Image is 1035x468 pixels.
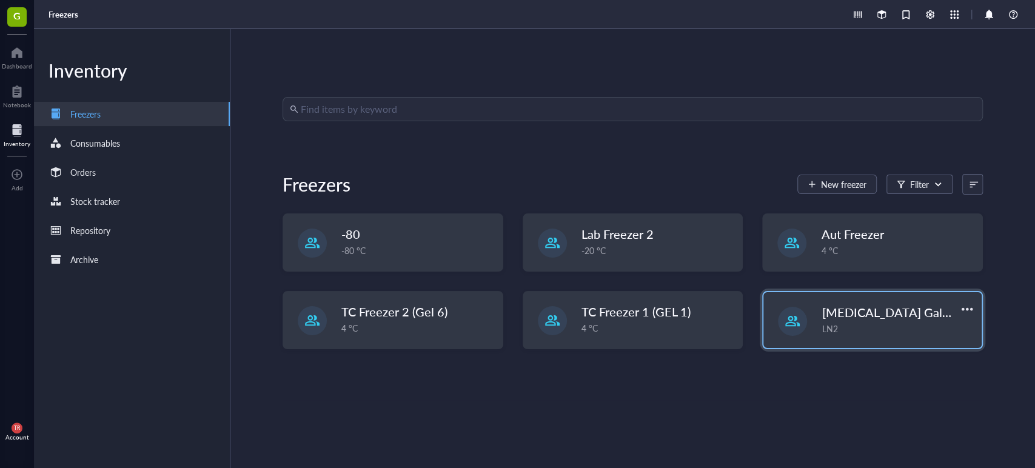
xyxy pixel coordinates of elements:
div: 4 °C [581,321,735,335]
a: Inventory [4,121,30,147]
span: Aut Freezer [821,226,883,242]
a: Consumables [34,131,230,155]
div: 4 °C [821,244,975,257]
span: TC Freezer 2 (Gel 6) [341,303,447,320]
a: Notebook [3,82,31,109]
div: LN2 [822,322,974,335]
a: Orders [34,160,230,184]
a: Repository [34,218,230,242]
div: Consumables [70,136,120,150]
div: Notebook [3,101,31,109]
div: Account [5,433,29,441]
div: Freezers [70,107,101,121]
div: -80 °C [341,244,495,257]
div: Freezers [283,172,350,196]
div: Repository [70,224,110,237]
a: Archive [34,247,230,272]
div: Add [12,184,23,192]
a: Freezers [49,9,81,20]
div: -20 °C [581,244,735,257]
span: -80 [341,226,360,242]
div: Inventory [4,140,30,147]
span: [MEDICAL_DATA] Galileo [822,304,961,321]
div: Inventory [34,58,230,82]
span: Lab Freezer 2 [581,226,654,242]
button: New freezer [797,175,877,194]
div: 4 °C [341,321,495,335]
div: Orders [70,165,96,179]
span: New freezer [821,179,866,189]
a: Freezers [34,102,230,126]
div: Stock tracker [70,195,120,208]
div: Archive [70,253,98,266]
span: TC Freezer 1 (GEL 1) [581,303,691,320]
div: Filter [910,178,929,191]
span: G [13,8,21,23]
div: Dashboard [2,62,32,70]
a: Stock tracker [34,189,230,213]
span: TR [14,425,20,431]
a: Dashboard [2,43,32,70]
